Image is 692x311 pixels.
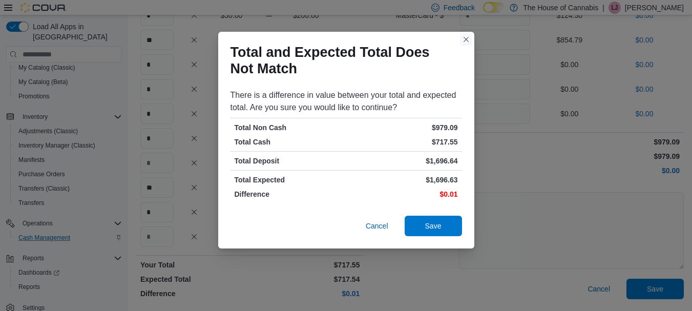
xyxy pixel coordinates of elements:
[348,189,458,199] p: $0.01
[235,137,344,147] p: Total Cash
[366,221,388,231] span: Cancel
[348,156,458,166] p: $1,696.64
[362,216,392,236] button: Cancel
[425,221,442,231] span: Save
[405,216,462,236] button: Save
[235,156,344,166] p: Total Deposit
[235,122,344,133] p: Total Non Cash
[235,175,344,185] p: Total Expected
[235,189,344,199] p: Difference
[348,137,458,147] p: $717.55
[460,33,472,46] button: Closes this modal window
[348,175,458,185] p: $1,696.63
[230,89,462,114] div: There is a difference in value between your total and expected total. Are you sure you would like...
[348,122,458,133] p: $979.09
[230,44,454,77] h1: Total and Expected Total Does Not Match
